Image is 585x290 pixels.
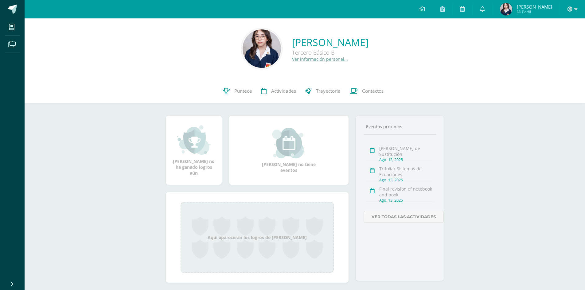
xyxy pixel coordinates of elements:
a: Contactos [345,79,388,103]
img: event_small.png [272,128,306,158]
a: Actividades [256,79,301,103]
div: [PERSON_NAME] no ha ganado logros aún [172,125,216,176]
a: Ver todas las actividades [364,211,444,223]
a: Ver información personal... [292,56,348,62]
span: Mi Perfil [517,9,552,14]
div: [PERSON_NAME] no tiene eventos [258,128,320,173]
div: Ago. 13, 2025 [379,157,434,162]
span: Actividades [271,88,296,94]
span: Contactos [362,88,384,94]
div: Ago. 13, 2025 [379,198,434,203]
span: Trayectoria [316,88,341,94]
a: [PERSON_NAME] [292,36,369,49]
div: Tercero Básico B [292,49,369,56]
span: [PERSON_NAME] [517,4,552,10]
div: Ago. 13, 2025 [379,177,434,183]
div: Aquí aparecerán los logros de [PERSON_NAME] [181,202,334,273]
a: Trayectoria [301,79,345,103]
div: Eventos próximos [364,124,436,130]
div: Trifoliar Sistemas de Ecuaciones [379,166,434,177]
img: e67ad71e3a42ef000fef76571a0fac2a.png [243,29,281,68]
div: Final revision of notebook and book [379,186,434,198]
a: Punteos [218,79,256,103]
span: Punteos [234,88,252,94]
img: 41b69cafc6c9dcc1d0ea30fe2271c450.png [500,3,512,15]
div: [PERSON_NAME] de Sustitución [379,145,434,157]
img: achievement_small.png [177,125,211,155]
